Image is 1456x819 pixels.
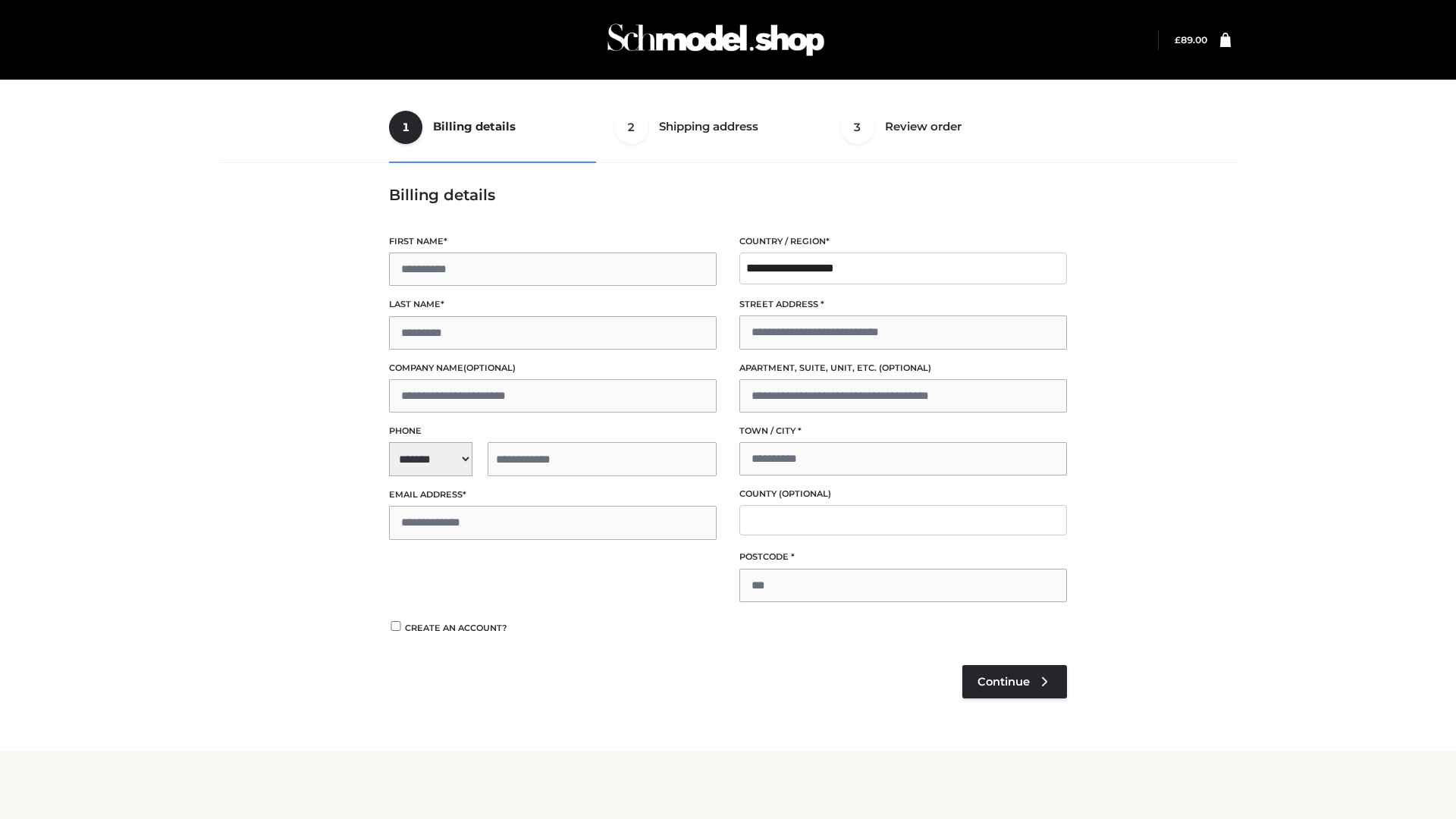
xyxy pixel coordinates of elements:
[739,234,1067,249] label: Country / Region
[405,623,507,633] span: Create an account?
[739,487,1067,501] label: County
[739,297,1067,312] label: Street address
[977,675,1030,689] span: Continue
[1175,34,1207,45] a: £89.00
[389,488,717,502] label: Email address
[879,362,931,373] span: (optional)
[389,361,717,375] label: Company name
[389,297,717,312] label: Last name
[1175,34,1181,45] span: £
[389,424,717,438] label: Phone
[739,361,1067,375] label: Apartment, suite, unit, etc.
[962,665,1067,698] a: Continue
[602,10,830,70] img: Schmodel Admin 964
[389,621,403,631] input: Create an account?
[779,488,831,499] span: (optional)
[389,186,1067,204] h3: Billing details
[1175,34,1207,45] bdi: 89.00
[739,550,1067,564] label: Postcode
[739,424,1067,438] label: Town / City
[389,234,717,249] label: First name
[463,362,516,373] span: (optional)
